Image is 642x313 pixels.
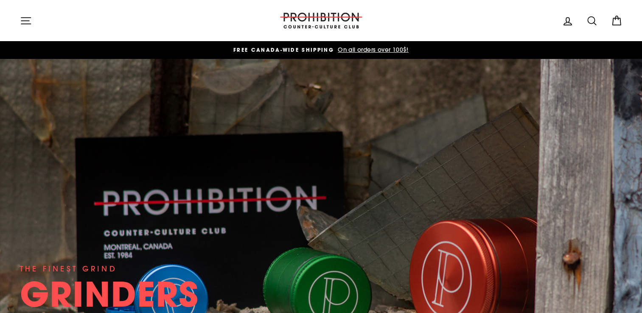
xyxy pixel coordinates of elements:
[22,45,620,55] a: FREE CANADA-WIDE SHIPPING On all orders over 100$!
[20,277,199,311] div: GRINDERS
[233,46,334,53] span: FREE CANADA-WIDE SHIPPING
[336,46,409,53] span: On all orders over 100$!
[20,263,117,275] div: THE FINEST GRIND
[279,13,364,28] img: PROHIBITION COUNTER-CULTURE CLUB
